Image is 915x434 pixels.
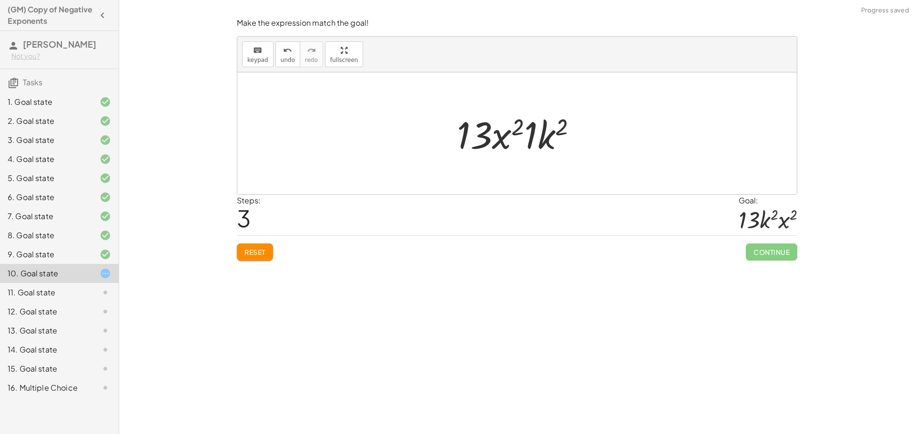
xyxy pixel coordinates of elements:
p: Make the expression match the goal! [237,18,797,29]
i: Task finished and correct. [100,230,111,241]
i: Task not started. [100,325,111,336]
button: Reset [237,243,273,261]
button: fullscreen [325,41,363,67]
div: 8. Goal state [8,230,84,241]
div: 7. Goal state [8,211,84,222]
div: Not you? [11,51,111,61]
i: undo [283,45,292,56]
span: fullscreen [330,57,358,63]
label: Steps: [237,195,261,205]
span: 3 [237,203,251,232]
i: redo [307,45,316,56]
i: Task finished and correct. [100,211,111,222]
span: Progress saved [861,6,909,15]
i: Task finished and correct. [100,115,111,127]
button: redoredo [300,41,323,67]
div: 3. Goal state [8,134,84,146]
span: Tasks [23,77,42,87]
span: redo [305,57,318,63]
div: 13. Goal state [8,325,84,336]
div: 5. Goal state [8,172,84,184]
div: 9. Goal state [8,249,84,260]
div: 16. Multiple Choice [8,382,84,394]
i: Task started. [100,268,111,279]
button: keyboardkeypad [242,41,274,67]
i: Task finished and correct. [100,172,111,184]
div: 14. Goal state [8,344,84,355]
i: Task not started. [100,363,111,374]
span: Reset [244,248,265,256]
div: Goal: [739,195,797,206]
i: Task not started. [100,382,111,394]
h4: (GM) Copy of Negative Exponents [8,4,94,27]
div: 4. Goal state [8,153,84,165]
i: Task finished and correct. [100,134,111,146]
span: [PERSON_NAME] [23,39,96,50]
div: 11. Goal state [8,287,84,298]
button: undoundo [275,41,300,67]
i: Task finished and correct. [100,192,111,203]
i: Task not started. [100,287,111,298]
span: undo [281,57,295,63]
div: 12. Goal state [8,306,84,317]
i: Task not started. [100,306,111,317]
div: 6. Goal state [8,192,84,203]
i: keyboard [253,45,262,56]
div: 1. Goal state [8,96,84,108]
div: 2. Goal state [8,115,84,127]
i: Task finished and correct. [100,249,111,260]
div: 15. Goal state [8,363,84,374]
i: Task finished and correct. [100,96,111,108]
i: Task finished and correct. [100,153,111,165]
span: keypad [247,57,268,63]
div: 10. Goal state [8,268,84,279]
i: Task not started. [100,344,111,355]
